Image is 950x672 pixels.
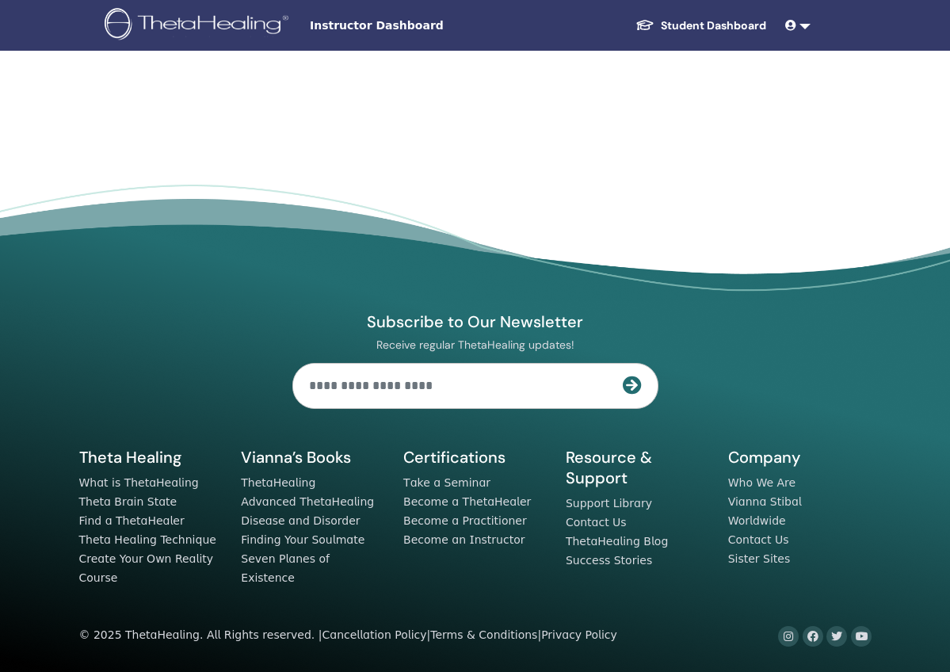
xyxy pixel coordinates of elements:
[728,552,791,565] a: Sister Sites
[728,495,802,508] a: Vianna Stibal
[241,552,330,584] a: Seven Planes of Existence
[623,11,779,40] a: Student Dashboard
[310,17,547,34] span: Instructor Dashboard
[728,514,786,527] a: Worldwide
[566,535,668,548] a: ThetaHealing Blog
[79,476,199,489] a: What is ThetaHealing
[241,514,360,527] a: Disease and Disorder
[322,628,426,641] a: Cancellation Policy
[403,533,525,546] a: Become an Instructor
[79,495,177,508] a: Theta Brain State
[79,533,216,546] a: Theta Healing Technique
[79,552,214,584] a: Create Your Own Reality Course
[403,514,527,527] a: Become a Practitioner
[728,447,872,468] h5: Company
[403,495,531,508] a: Become a ThetaHealer
[241,447,384,468] h5: Vianna’s Books
[430,628,537,641] a: Terms & Conditions
[403,447,547,468] h5: Certifications
[566,554,652,567] a: Success Stories
[292,311,658,332] h4: Subscribe to Our Newsletter
[728,533,789,546] a: Contact Us
[79,626,617,645] div: © 2025 ThetaHealing. All Rights reserved. | | |
[292,338,658,352] p: Receive regular ThetaHealing updates!
[541,628,617,641] a: Privacy Policy
[566,516,627,529] a: Contact Us
[105,8,294,44] img: logo.png
[241,476,315,489] a: ThetaHealing
[635,18,654,32] img: graduation-cap-white.svg
[79,447,223,468] h5: Theta Healing
[79,514,185,527] a: Find a ThetaHealer
[566,447,709,488] h5: Resource & Support
[566,497,652,510] a: Support Library
[403,476,490,489] a: Take a Seminar
[728,476,795,489] a: Who We Are
[241,495,374,508] a: Advanced ThetaHealing
[241,533,364,546] a: Finding Your Soulmate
